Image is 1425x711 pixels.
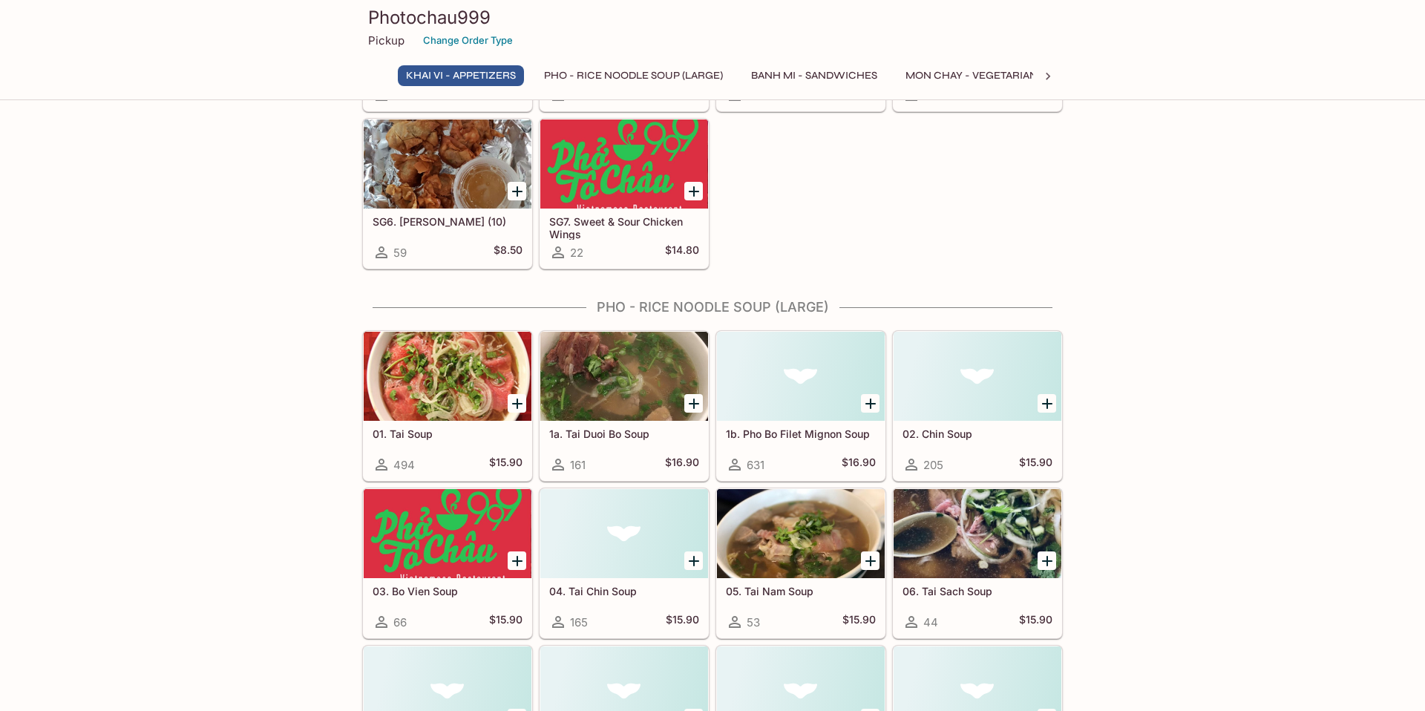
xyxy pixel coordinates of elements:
[373,215,522,228] h5: SG6. [PERSON_NAME] (10)
[717,332,885,421] div: 1b. Pho Bo Filet Mignon Soup
[549,427,699,440] h5: 1a. Tai Duoi Bo Soup
[416,29,520,52] button: Change Order Type
[893,331,1062,481] a: 02. Chin Soup205$15.90
[364,489,531,578] div: 03. Bo Vien Soup
[665,456,699,474] h5: $16.90
[861,394,879,413] button: Add 1b. Pho Bo Filet Mignon Soup
[363,488,532,638] a: 03. Bo Vien Soup66$15.90
[902,585,1052,597] h5: 06. Tai Sach Soup
[684,182,703,200] button: Add SG7. Sweet & Sour Chicken Wings
[1038,394,1056,413] button: Add 02. Chin Soup
[1019,456,1052,474] h5: $15.90
[923,458,943,472] span: 205
[842,613,876,631] h5: $15.90
[716,331,885,481] a: 1b. Pho Bo Filet Mignon Soup631$16.90
[726,427,876,440] h5: 1b. Pho Bo Filet Mignon Soup
[897,65,1095,86] button: Mon Chay - Vegetarian Entrees
[362,299,1063,315] h4: Pho - Rice Noodle Soup (Large)
[726,585,876,597] h5: 05. Tai Nam Soup
[1019,613,1052,631] h5: $15.90
[373,427,522,440] h5: 01. Tai Soup
[368,6,1057,29] h3: Photochau999
[893,488,1062,638] a: 06. Tai Sach Soup44$15.90
[570,615,588,629] span: 165
[393,458,415,472] span: 494
[549,215,699,240] h5: SG7. Sweet & Sour Chicken Wings
[373,585,522,597] h5: 03. Bo Vien Soup
[364,119,531,209] div: SG6. Hoanh Thanh Chien (10)
[570,246,583,260] span: 22
[540,332,708,421] div: 1a. Tai Duoi Bo Soup
[570,458,586,472] span: 161
[549,585,699,597] h5: 04. Tai Chin Soup
[363,331,532,481] a: 01. Tai Soup494$15.90
[508,182,526,200] button: Add SG6. Hoanh Thanh Chien (10)
[489,456,522,474] h5: $15.90
[902,427,1052,440] h5: 02. Chin Soup
[747,615,760,629] span: 53
[508,394,526,413] button: Add 01. Tai Soup
[363,119,532,269] a: SG6. [PERSON_NAME] (10)59$8.50
[1038,551,1056,570] button: Add 06. Tai Sach Soup
[393,615,407,629] span: 66
[923,615,938,629] span: 44
[717,489,885,578] div: 05. Tai Nam Soup
[666,613,699,631] h5: $15.90
[716,488,885,638] a: 05. Tai Nam Soup53$15.90
[684,394,703,413] button: Add 1a. Tai Duoi Bo Soup
[364,332,531,421] div: 01. Tai Soup
[494,243,522,261] h5: $8.50
[393,246,407,260] span: 59
[684,551,703,570] button: Add 04. Tai Chin Soup
[489,613,522,631] h5: $15.90
[894,489,1061,578] div: 06. Tai Sach Soup
[894,332,1061,421] div: 02. Chin Soup
[842,456,876,474] h5: $16.90
[540,331,709,481] a: 1a. Tai Duoi Bo Soup161$16.90
[508,551,526,570] button: Add 03. Bo Vien Soup
[398,65,524,86] button: Khai Vi - Appetizers
[747,458,764,472] span: 631
[540,119,709,269] a: SG7. Sweet & Sour Chicken Wings22$14.80
[743,65,885,86] button: Banh Mi - Sandwiches
[368,33,404,47] p: Pickup
[540,488,709,638] a: 04. Tai Chin Soup165$15.90
[536,65,731,86] button: Pho - Rice Noodle Soup (Large)
[861,551,879,570] button: Add 05. Tai Nam Soup
[540,119,708,209] div: SG7. Sweet & Sour Chicken Wings
[540,489,708,578] div: 04. Tai Chin Soup
[665,243,699,261] h5: $14.80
